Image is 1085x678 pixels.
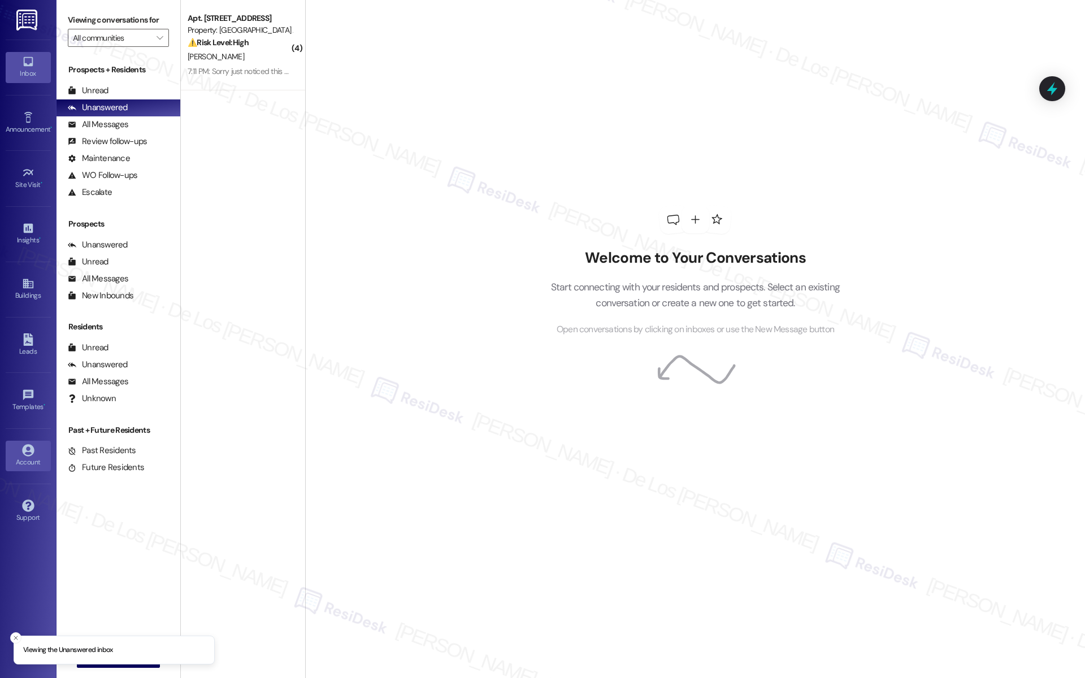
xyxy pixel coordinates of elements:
span: • [50,124,52,132]
a: Templates • [6,385,51,416]
a: Buildings [6,274,51,305]
i:  [157,33,163,42]
span: • [41,179,42,187]
a: Support [6,496,51,527]
div: 7:11 PM: Sorry just noticed this message never sent [188,66,350,76]
div: WO Follow-ups [68,169,137,181]
a: Account [6,441,51,471]
div: Apt. [STREET_ADDRESS] [188,12,292,24]
div: Unread [68,256,108,268]
div: Unanswered [68,239,128,251]
button: Close toast [10,632,21,644]
div: Unread [68,85,108,97]
div: All Messages [68,273,128,285]
div: Unanswered [68,102,128,114]
div: Past Residents [68,445,136,457]
input: All communities [73,29,151,47]
div: Past + Future Residents [57,424,180,436]
div: Escalate [68,186,112,198]
div: Review follow-ups [68,136,147,147]
div: Future Residents [68,462,144,473]
div: Unanswered [68,359,128,371]
div: Unknown [68,393,116,405]
div: Prospects [57,218,180,230]
span: • [44,401,45,409]
div: Prospects + Residents [57,64,180,76]
div: New Inbounds [68,290,133,302]
div: Maintenance [68,153,130,164]
p: Viewing the Unanswered inbox [23,645,113,655]
span: Open conversations by clicking on inboxes or use the New Message button [557,323,834,337]
img: ResiDesk Logo [16,10,40,31]
a: Insights • [6,219,51,249]
p: Start connecting with your residents and prospects. Select an existing conversation or create a n... [533,279,857,311]
strong: ⚠️ Risk Level: High [188,37,249,47]
div: All Messages [68,376,128,388]
a: Site Visit • [6,163,51,194]
div: All Messages [68,119,128,131]
a: Leads [6,330,51,360]
span: [PERSON_NAME] [188,51,244,62]
a: Inbox [6,52,51,82]
span: • [39,234,41,242]
div: Property: [GEOGRAPHIC_DATA] Apartments [188,24,292,36]
h2: Welcome to Your Conversations [533,249,857,267]
div: Unread [68,342,108,354]
label: Viewing conversations for [68,11,169,29]
div: Residents [57,321,180,333]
